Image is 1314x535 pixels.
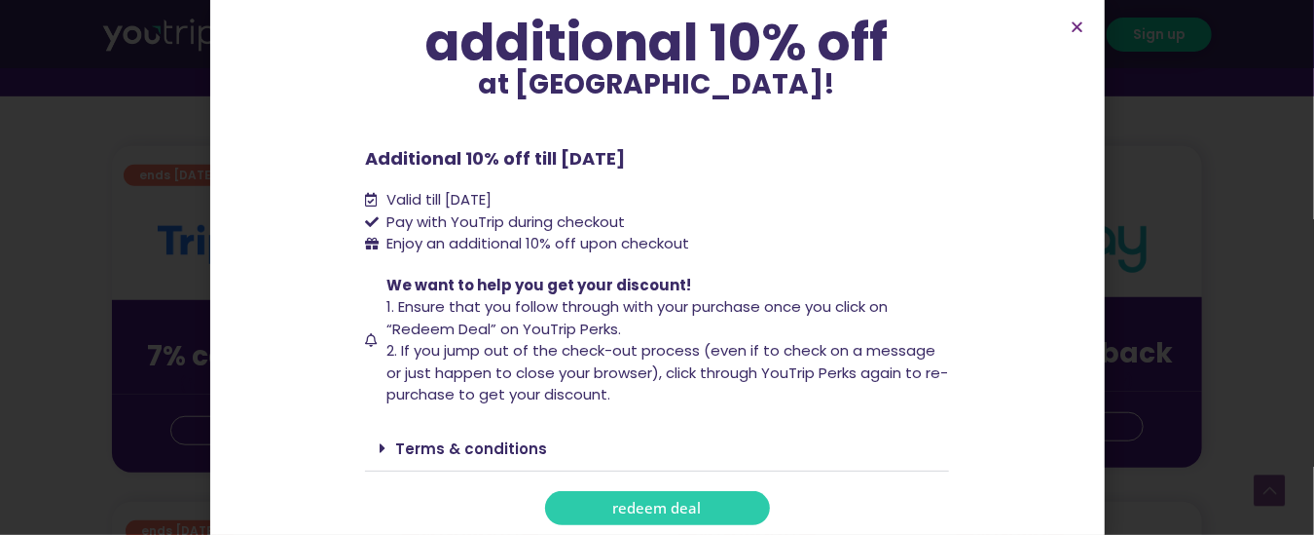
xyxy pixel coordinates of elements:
div: additional 10% off [365,15,949,71]
p: Additional 10% off till [DATE] [365,145,949,172]
span: Enjoy an additional 10% off upon checkout [387,233,690,253]
p: at [GEOGRAPHIC_DATA]! [365,71,949,98]
span: We want to help you get your discount! [387,275,692,295]
a: Terms & conditions [395,439,547,459]
a: Close [1071,19,1085,34]
span: Pay with YouTrip during checkout [383,211,626,234]
span: Valid till [DATE] [383,189,493,211]
span: 1. Ensure that you follow through with your purchase once you click on “Redeem Deal” on YouTrip P... [387,296,889,339]
a: redeem deal [545,491,770,525]
div: Terms & conditions [365,426,949,472]
span: redeem deal [613,501,702,516]
span: 2. If you jump out of the check-out process (even if to check on a message or just happen to clos... [387,340,949,404]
